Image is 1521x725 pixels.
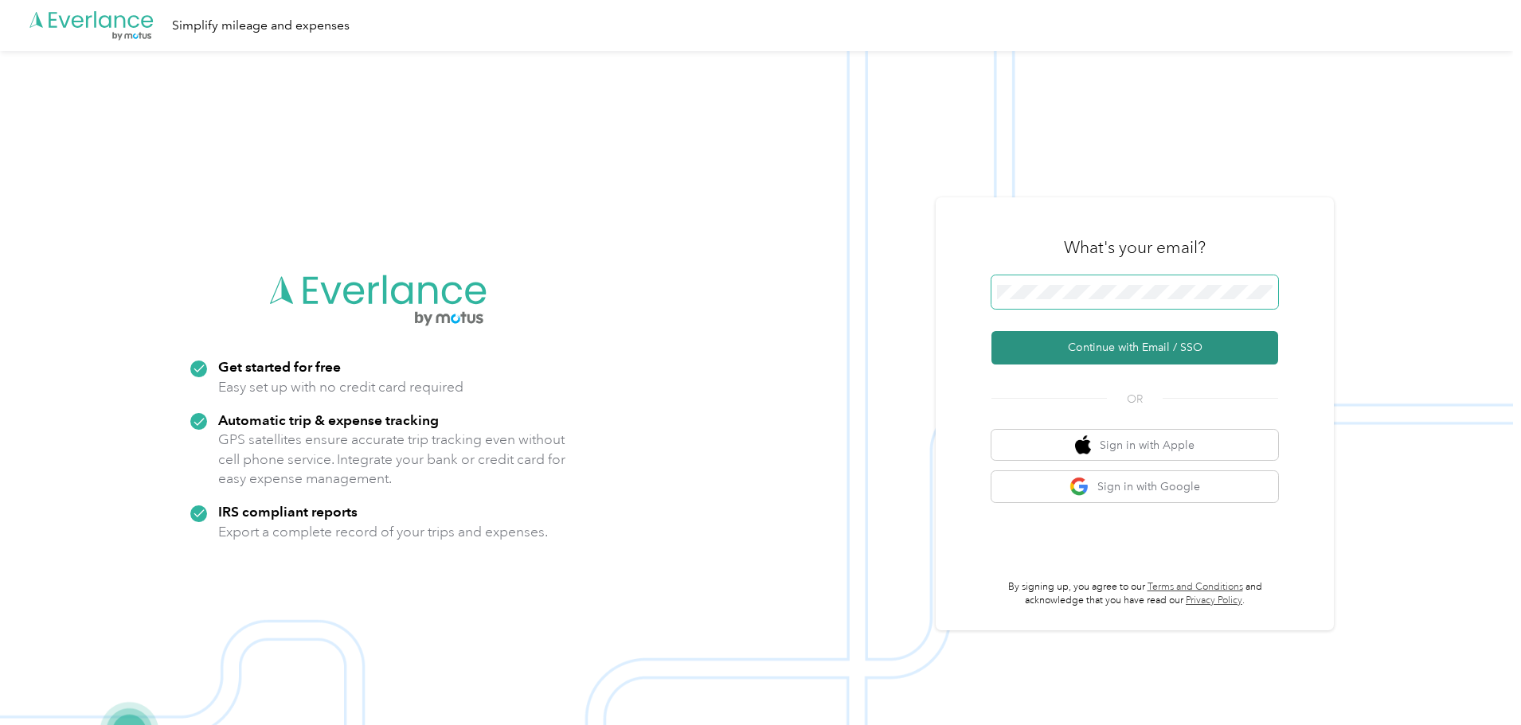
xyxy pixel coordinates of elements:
[218,503,358,520] strong: IRS compliant reports
[1107,391,1163,407] span: OR
[218,411,439,428] strong: Automatic trip & expense tracking
[991,331,1278,364] button: Continue with Email / SSO
[991,471,1278,502] button: google logoSign in with Google
[991,580,1278,608] p: By signing up, you agree to our and acknowledge that you have read our .
[172,16,350,36] div: Simplify mileage and expenses
[218,377,463,397] p: Easy set up with no credit card required
[1186,594,1242,606] a: Privacy Policy
[218,522,548,542] p: Export a complete record of your trips and expenses.
[1075,435,1091,455] img: apple logo
[1069,477,1089,497] img: google logo
[1064,236,1206,259] h3: What's your email?
[218,430,566,489] p: GPS satellites ensure accurate trip tracking even without cell phone service. Integrate your bank...
[991,430,1278,461] button: apple logoSign in with Apple
[218,358,341,375] strong: Get started for free
[1148,581,1243,593] a: Terms and Conditions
